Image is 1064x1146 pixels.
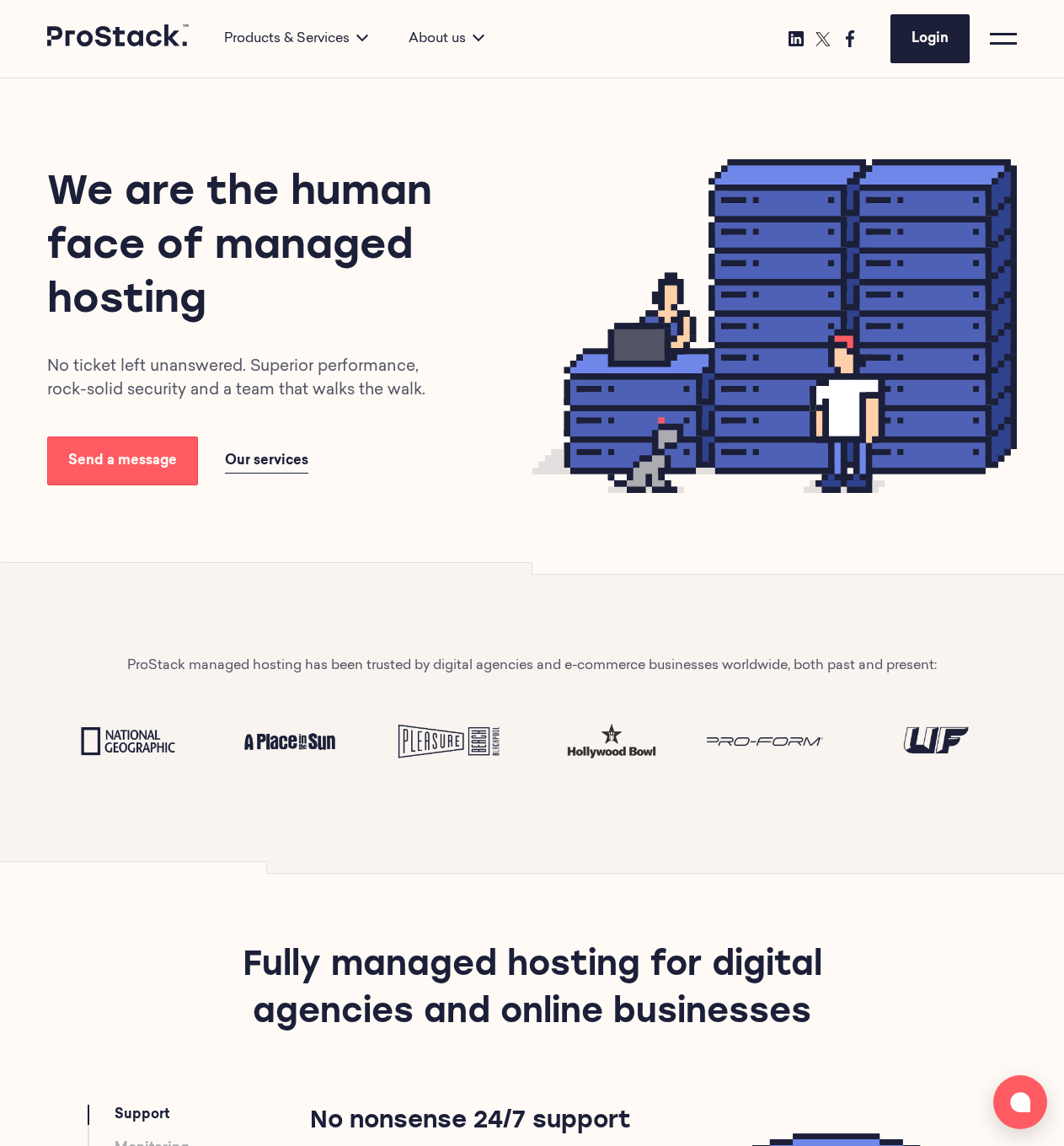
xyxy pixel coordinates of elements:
[47,356,441,403] p: No ticket left unanswered. Superior performance, rock-solid security and a team that walks the walk.
[222,716,357,767] img: A place in the sun Logo
[225,449,308,474] a: Our services
[993,1075,1047,1129] button: Open chat window
[912,32,949,46] span: Login
[115,1105,310,1125] li: Support
[225,454,308,468] span: Our services
[388,29,505,49] div: About us
[890,14,970,63] a: Login
[384,716,519,767] img: Pleasure Beach Logo
[127,656,937,676] p: ProStack managed hosting has been trusted by digital agencies and e-commerce businesses worldwide...
[707,716,842,767] img: Proform Logo
[47,24,190,53] a: Prostack logo
[47,167,485,329] h1: We are the human face of managed hosting
[61,716,195,767] img: National Geographic Logo
[47,436,198,485] a: Send a message
[869,716,1003,767] img: UF Logo
[204,29,388,49] div: Products & Services
[241,943,823,1105] h2: Fully managed hosting for digital agencies and online businesses
[310,1105,644,1138] p: No nonsense 24/7 support
[115,1105,169,1125] a: Support
[546,718,681,765] img: test-hw.png
[68,454,177,468] span: Send a message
